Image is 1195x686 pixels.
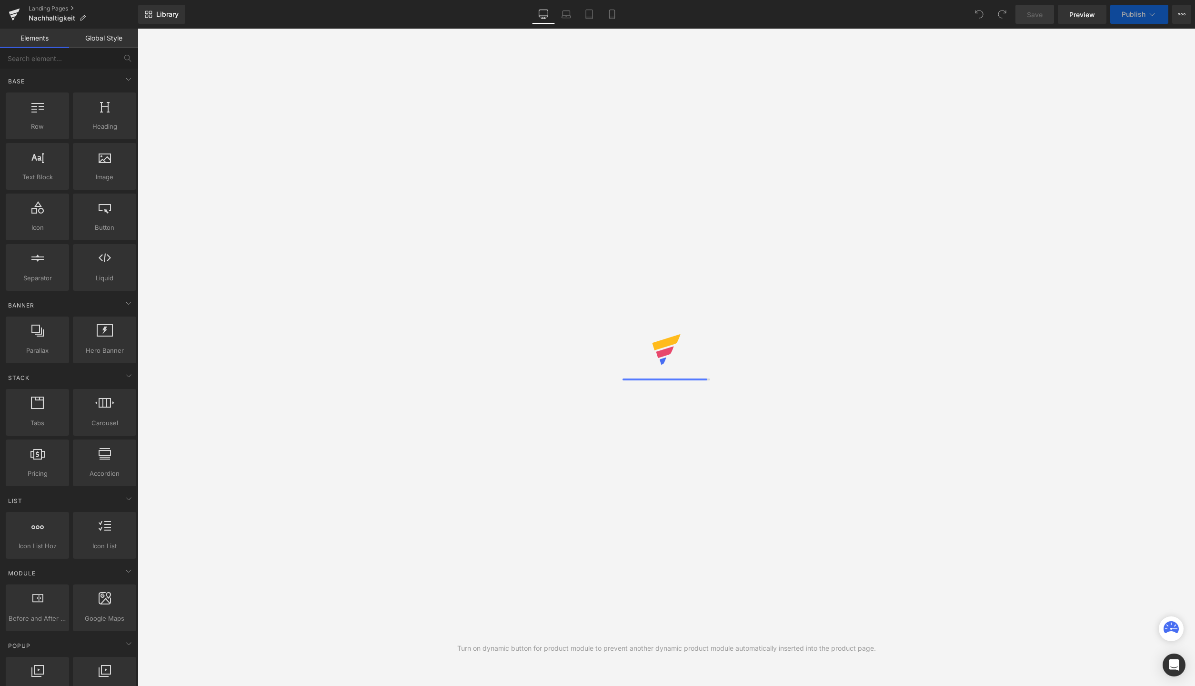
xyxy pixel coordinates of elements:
[7,77,26,86] span: Base
[578,5,601,24] a: Tablet
[76,172,133,182] span: Image
[457,643,876,654] div: Turn on dynamic button for product module to prevent another dynamic product module automatically...
[555,5,578,24] a: Laptop
[76,469,133,479] span: Accordion
[9,469,66,479] span: Pricing
[601,5,623,24] a: Mobile
[29,5,138,12] a: Landing Pages
[9,541,66,551] span: Icon List Hoz
[9,223,66,233] span: Icon
[7,569,37,578] span: Module
[9,122,66,132] span: Row
[7,641,31,650] span: Popup
[9,172,66,182] span: Text Block
[156,10,179,19] span: Library
[29,14,75,22] span: Nachhaltigkeit
[532,5,555,24] a: Desktop
[1172,5,1191,24] button: More
[1069,10,1095,20] span: Preview
[1163,654,1185,676] div: Open Intercom Messenger
[76,223,133,233] span: Button
[76,541,133,551] span: Icon List
[1027,10,1043,20] span: Save
[1058,5,1106,24] a: Preview
[76,122,133,132] span: Heading
[76,418,133,428] span: Carousel
[993,5,1012,24] button: Redo
[1110,5,1168,24] button: Publish
[76,273,133,283] span: Liquid
[970,5,989,24] button: Undo
[76,614,133,624] span: Google Maps
[9,273,66,283] span: Separator
[9,614,66,624] span: Before and After Images
[9,346,66,356] span: Parallax
[69,29,138,48] a: Global Style
[138,5,185,24] a: New Library
[76,346,133,356] span: Hero Banner
[9,418,66,428] span: Tabs
[1122,10,1145,18] span: Publish
[7,373,30,382] span: Stack
[7,301,35,310] span: Banner
[7,496,23,505] span: List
